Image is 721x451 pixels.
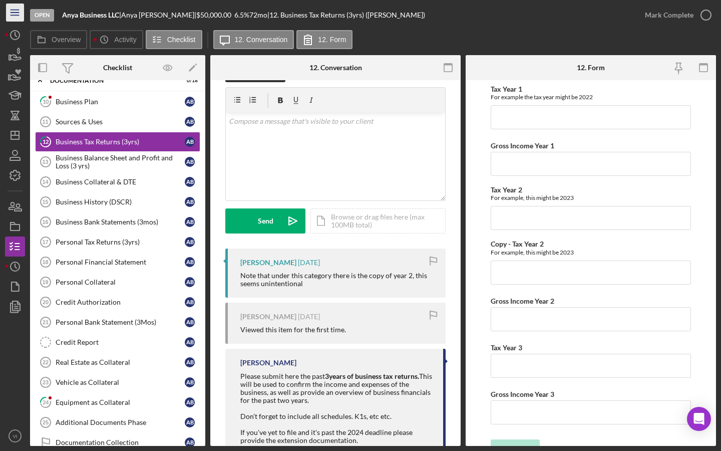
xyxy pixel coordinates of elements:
[43,379,49,385] tspan: 23
[35,112,200,132] a: 11Sources & UsesAB
[35,172,200,192] a: 14Business Collateral & DTEAB
[35,132,200,152] a: 12Business Tax Returns (3yrs)AB
[577,64,605,72] div: 12. Form
[43,319,49,325] tspan: 21
[56,258,185,266] div: Personal Financial Statement
[56,298,185,306] div: Credit Authorization
[42,179,49,185] tspan: 14
[42,259,48,265] tspan: 18
[35,312,200,332] a: 21Personal Bank Statement (3Mos)AB
[258,208,273,234] div: Send
[90,30,143,49] button: Activity
[185,197,195,207] div: A B
[56,238,185,246] div: Personal Tax Returns (3yrs)
[185,117,195,127] div: A B
[56,278,185,286] div: Personal Collateral
[56,318,185,326] div: Personal Bank Statement (3Mos)
[30,30,87,49] button: Overview
[309,64,362,72] div: 12. Conversation
[56,378,185,386] div: Vehicle as Collateral
[13,433,17,439] text: VI
[645,5,693,25] div: Mark Complete
[296,30,352,49] button: 12. Form
[30,9,54,22] div: Open
[35,352,200,372] a: 22Real Estate as CollateralAB
[240,326,346,334] div: Viewed this item for the first time.
[42,199,48,205] tspan: 15
[491,390,554,398] label: Gross Income Year 3
[687,407,711,431] div: Open Intercom Messenger
[146,30,202,49] button: Checklist
[43,359,49,365] tspan: 22
[35,252,200,272] a: 18Personal Financial StatementAB
[185,377,195,387] div: A B
[56,138,185,146] div: Business Tax Returns (3yrs)
[42,279,48,285] tspan: 19
[103,64,132,72] div: Checklist
[491,249,691,256] div: For example, this might be 2023
[491,194,691,201] div: For example, this might be 2023
[185,177,195,187] div: A B
[185,297,195,307] div: A B
[35,152,200,172] a: 13Business Balance Sheet and Profit and Loss (3 yrs)AB
[5,426,25,446] button: VI
[167,36,196,44] label: Checklist
[43,399,49,405] tspan: 24
[329,372,419,380] strong: years of business tax returns.
[225,208,305,234] button: Send
[43,299,49,305] tspan: 20
[121,11,196,19] div: Anya [PERSON_NAME] |
[35,272,200,292] a: 19Personal CollateralAB
[635,5,716,25] button: Mark Complete
[185,257,195,267] div: A B
[35,232,200,252] a: 17Personal Tax Returns (3yrs)AB
[318,36,346,44] label: 12. Form
[185,157,195,167] div: A B
[185,137,195,147] div: A B
[43,98,49,105] tspan: 10
[298,259,320,267] time: 2025-08-09 00:03
[56,198,185,206] div: Business History (DSCR)
[249,11,267,19] div: 72 mo
[240,412,433,420] div: Don't forget to include all schedules. K1s, etc etc.
[213,30,294,49] button: 12. Conversation
[185,337,195,347] div: A B
[42,239,48,245] tspan: 17
[114,36,136,44] label: Activity
[56,218,185,226] div: Business Bank Statements (3mos)
[185,357,195,367] div: A B
[240,428,433,444] div: If you've yet to file and it's past the 2024 deadline please provide the extension documentation.
[185,437,195,447] div: A B
[35,92,200,112] a: 10Business PlanAB
[185,97,195,107] div: A B
[491,93,691,101] div: For example the tax year might be 2022
[56,178,185,186] div: Business Collateral & DTE
[491,85,522,93] label: Tax Year 1
[35,412,200,432] a: 25Additional Documents PhaseAB
[35,332,200,352] a: Credit ReportAB
[35,292,200,312] a: 20Credit AuthorizationAB
[56,358,185,366] div: Real Estate as Collateral
[56,438,185,446] div: Documentation Collection
[43,419,49,425] tspan: 25
[185,317,195,327] div: A B
[325,372,329,380] strong: 3
[240,272,436,288] div: Note that under this category there is the copy of year 2, this seems unintentional
[185,237,195,247] div: A B
[35,372,200,392] a: 23Vehicle as CollateralAB
[56,98,185,106] div: Business Plan
[185,417,195,427] div: A B
[56,418,185,426] div: Additional Documents Phase
[185,397,195,407] div: A B
[196,11,234,19] div: $50,000.00
[62,11,121,19] div: |
[240,359,296,367] div: [PERSON_NAME]
[267,11,425,19] div: | 12. Business Tax Returns (3yrs) ([PERSON_NAME])
[42,159,48,165] tspan: 13
[240,313,296,321] div: [PERSON_NAME]
[50,78,173,84] div: Documentation
[56,118,185,126] div: Sources & Uses
[56,154,185,170] div: Business Balance Sheet and Profit and Loss (3 yrs)
[491,185,522,194] label: Tax Year 2
[43,138,49,145] tspan: 12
